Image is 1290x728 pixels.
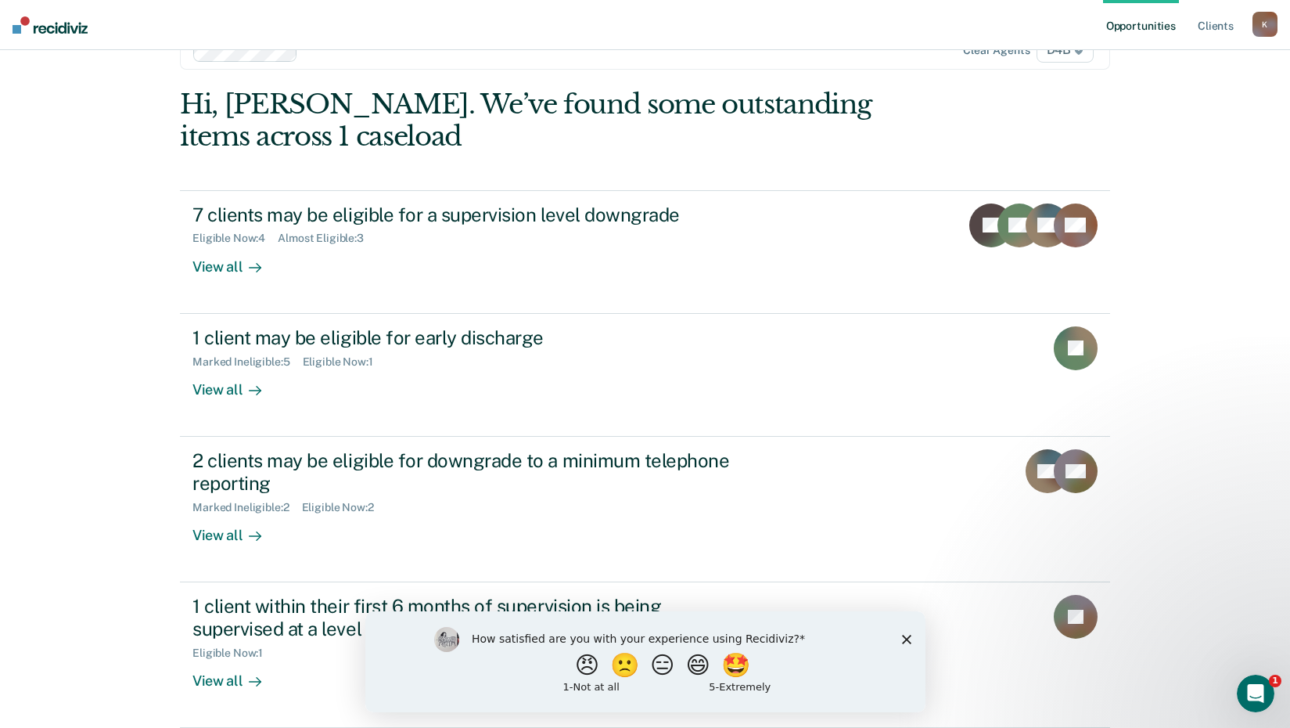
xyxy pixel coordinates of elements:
iframe: Survey by Kim from Recidiviz [365,611,925,712]
div: View all [192,659,280,690]
span: D4B [1037,38,1094,63]
div: Eligible Now : 1 [192,647,275,660]
div: View all [192,245,280,276]
div: View all [192,514,280,544]
div: Hi, [PERSON_NAME]. We’ve found some outstanding items across 1 caseload [180,88,924,153]
div: 7 clients may be eligible for a supervision level downgrade [192,204,742,226]
div: Eligible Now : 2 [302,501,386,514]
div: 2 clients may be eligible for downgrade to a minimum telephone reporting [192,449,742,495]
div: Marked Ineligible : 5 [192,355,302,369]
div: View all [192,368,280,398]
a: 2 clients may be eligible for downgrade to a minimum telephone reportingMarked Ineligible:2Eligib... [180,437,1110,582]
div: Eligible Now : 1 [303,355,386,369]
img: Recidiviz [13,16,88,34]
span: 1 [1269,675,1281,687]
div: Eligible Now : 4 [192,232,278,245]
a: 7 clients may be eligible for a supervision level downgradeEligible Now:4Almost Eligible:3View all [180,190,1110,314]
iframe: Intercom live chat [1237,675,1274,712]
div: 1 client may be eligible for early discharge [192,326,742,349]
div: Almost Eligible : 3 [278,232,376,245]
div: 1 client within their first 6 months of supervision is being supervised at a level that does not ... [192,595,742,640]
a: 1 client may be eligible for early dischargeMarked Ineligible:5Eligible Now:1View all [180,314,1110,437]
div: Marked Ineligible : 2 [192,501,301,514]
a: 1 client within their first 6 months of supervision is being supervised at a level that does not ... [180,582,1110,728]
button: K [1252,12,1277,37]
